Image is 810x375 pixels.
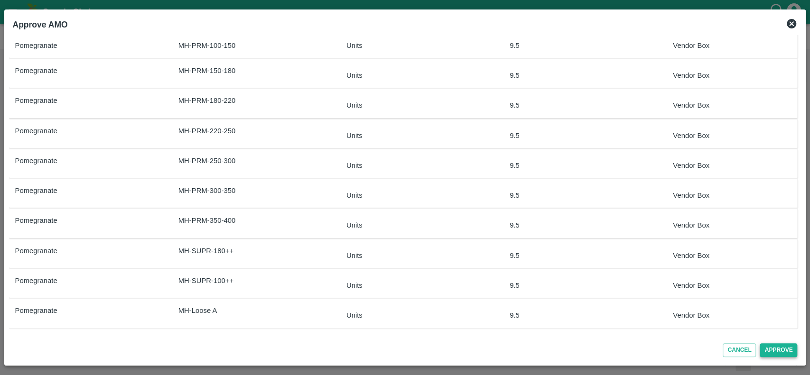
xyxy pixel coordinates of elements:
[510,220,627,230] p: 9.5
[178,215,305,226] p: MH-PRM-350-400
[510,70,627,81] p: 9.5
[178,95,305,106] p: MH-PRM-180-220
[346,280,464,291] p: Units
[15,126,142,136] p: Pomegranate
[673,250,790,261] p: Vendor Box
[673,160,790,171] p: Vendor Box
[15,95,142,106] p: Pomegranate
[15,305,142,316] p: Pomegranate
[510,100,627,110] p: 9.5
[760,343,797,357] button: Approve
[346,220,464,230] p: Units
[178,40,305,51] p: MH-PRM-100-150
[510,160,627,171] p: 9.5
[178,246,305,256] p: MH-SUPR-180++
[13,20,68,29] b: Approve AMO
[510,310,627,320] p: 9.5
[346,130,464,141] p: Units
[346,70,464,81] p: Units
[178,275,305,286] p: MH-SUPR-100++
[510,280,627,291] p: 9.5
[178,65,305,76] p: MH-PRM-150-180
[673,70,790,81] p: Vendor Box
[346,310,464,320] p: Units
[346,40,464,51] p: Units
[723,343,756,357] button: Cancel
[15,215,142,226] p: Pomegranate
[673,100,790,110] p: Vendor Box
[15,40,142,51] p: Pomegranate
[15,65,142,76] p: Pomegranate
[510,40,627,51] p: 9.5
[178,155,305,166] p: MH-PRM-250-300
[15,275,142,286] p: Pomegranate
[346,100,464,110] p: Units
[15,155,142,166] p: Pomegranate
[673,190,790,201] p: Vendor Box
[178,126,305,136] p: MH-PRM-220-250
[510,190,627,201] p: 9.5
[673,310,790,320] p: Vendor Box
[346,250,464,261] p: Units
[673,220,790,230] p: Vendor Box
[346,160,464,171] p: Units
[178,185,305,196] p: MH-PRM-300-350
[673,130,790,141] p: Vendor Box
[673,280,790,291] p: Vendor Box
[346,190,464,201] p: Units
[673,40,790,51] p: Vendor Box
[510,130,627,141] p: 9.5
[178,305,305,316] p: MH-Loose A
[15,246,142,256] p: Pomegranate
[510,250,627,261] p: 9.5
[15,185,142,196] p: Pomegranate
